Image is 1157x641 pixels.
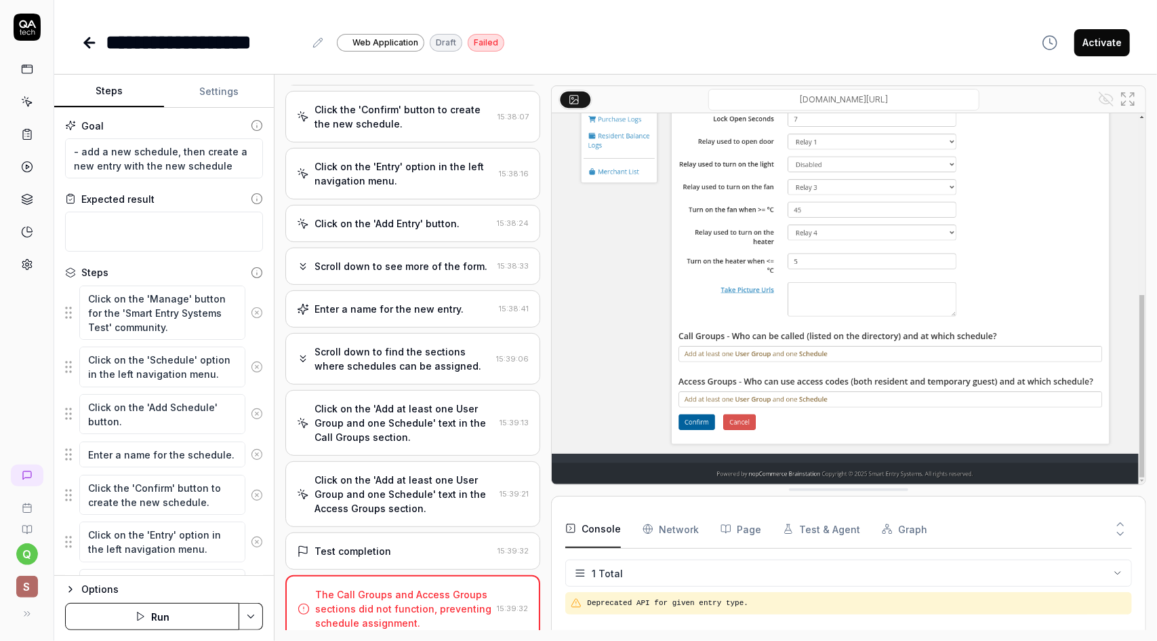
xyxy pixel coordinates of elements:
[81,119,104,133] div: Goal
[1034,29,1066,56] button: View version history
[65,285,263,341] div: Suggestions
[783,510,860,548] button: Test & Agent
[314,345,491,373] div: Scroll down to find the sections where schedules can be assigned.
[720,510,761,548] button: Page
[497,218,529,228] time: 15:38:24
[496,354,529,364] time: 15:39:06
[245,299,268,326] button: Remove step
[5,513,48,535] a: Documentation
[81,581,263,598] div: Options
[5,565,48,600] button: S
[314,102,492,131] div: Click the 'Confirm' button to create the new schedule.
[430,34,462,52] div: Draft
[65,346,263,387] div: Suggestions
[54,75,164,108] button: Steps
[81,265,108,279] div: Steps
[245,400,268,427] button: Remove step
[500,418,529,427] time: 15:39:13
[499,304,529,313] time: 15:38:41
[11,465,43,486] a: New conversation
[16,543,38,565] button: q
[499,169,529,178] time: 15:38:16
[497,604,528,613] time: 15:39:32
[500,489,529,499] time: 15:39:21
[245,353,268,381] button: Remove step
[81,192,155,206] div: Expected result
[65,393,263,435] div: Suggestions
[65,603,239,630] button: Run
[245,441,268,468] button: Remove step
[245,528,268,556] button: Remove step
[352,37,418,49] span: Web Application
[498,546,529,556] time: 15:39:32
[314,544,391,558] div: Test completion
[314,473,494,516] div: Click on the 'Add at least one User Group and one Schedule' text in the Access Groups section.
[314,302,464,316] div: Enter a name for the new entry.
[337,33,424,52] a: Web Application
[552,113,1145,484] img: Screenshot
[5,492,48,513] a: Book a call with us
[882,510,927,548] button: Graph
[315,587,491,630] div: The Call Groups and Access Groups sections did not function, preventing schedule assignment.
[565,510,621,548] button: Console
[314,259,487,273] div: Scroll down to see more of the form.
[643,510,699,548] button: Network
[164,75,274,108] button: Settings
[65,474,263,516] div: Suggestions
[65,568,263,610] div: Suggestions
[314,402,494,444] div: Click on the 'Add at least one User Group and one Schedule' text in the Call Groups section.
[314,216,460,231] div: Click on the 'Add Entry' button.
[468,34,504,52] div: Failed
[1074,29,1130,56] button: Activate
[65,581,263,598] button: Options
[16,576,38,598] span: S
[65,521,263,562] div: Suggestions
[1117,88,1139,110] button: Open in full screen
[498,112,529,121] time: 15:38:07
[587,598,1126,609] pre: Deprecated API for given entry type.
[498,261,529,271] time: 15:38:33
[245,482,268,509] button: Remove step
[314,159,493,188] div: Click on the 'Entry' option in the left navigation menu.
[65,440,263,469] div: Suggestions
[1095,88,1117,110] button: Show all interative elements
